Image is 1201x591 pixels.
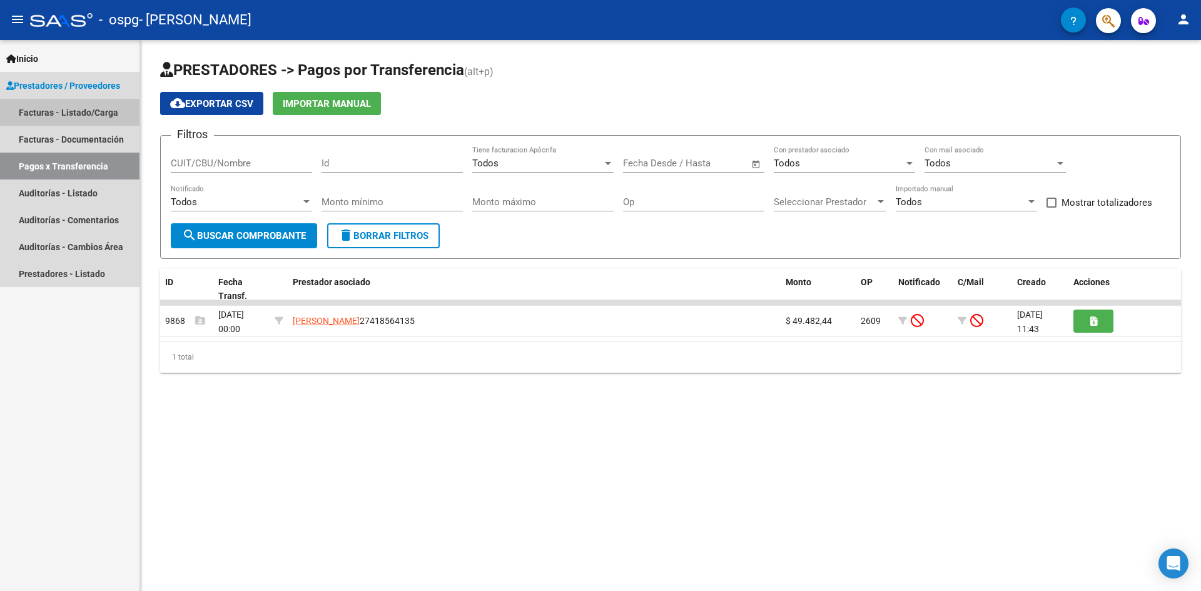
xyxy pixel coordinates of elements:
[165,316,205,326] span: 9868
[685,158,746,169] input: Fecha fin
[1062,195,1152,210] span: Mostrar totalizadores
[1017,310,1043,334] span: [DATE] 11:43
[6,79,120,93] span: Prestadores / Proveedores
[472,158,499,169] span: Todos
[623,158,674,169] input: Fecha inicio
[171,126,214,143] h3: Filtros
[139,6,251,34] span: - [PERSON_NAME]
[6,52,38,66] span: Inicio
[464,66,494,78] span: (alt+p)
[160,61,464,79] span: PRESTADORES -> Pagos por Transferencia
[293,316,415,326] span: 27418564135
[213,269,270,310] datatable-header-cell: Fecha Transf.
[171,196,197,208] span: Todos
[218,277,247,301] span: Fecha Transf.
[786,316,832,326] span: $ 49.482,44
[283,98,371,109] span: Importar Manual
[293,277,370,287] span: Prestador asociado
[856,269,893,310] datatable-header-cell: OP
[160,92,263,115] button: Exportar CSV
[1068,269,1181,310] datatable-header-cell: Acciones
[898,277,940,287] span: Notificado
[160,341,1181,373] div: 1 total
[953,269,1012,310] datatable-header-cell: C/Mail
[182,230,306,241] span: Buscar Comprobante
[1158,548,1188,578] div: Open Intercom Messenger
[288,269,781,310] datatable-header-cell: Prestador asociado
[182,228,197,243] mat-icon: search
[170,96,185,111] mat-icon: cloud_download
[273,92,381,115] button: Importar Manual
[218,310,244,334] span: [DATE] 00:00
[925,158,951,169] span: Todos
[861,316,881,326] span: 2609
[171,223,317,248] button: Buscar Comprobante
[786,277,811,287] span: Monto
[1176,12,1191,27] mat-icon: person
[774,196,875,208] span: Seleccionar Prestador
[781,269,856,310] datatable-header-cell: Monto
[861,277,873,287] span: OP
[293,316,360,326] span: [PERSON_NAME]
[170,98,253,109] span: Exportar CSV
[1017,277,1046,287] span: Creado
[749,157,764,171] button: Open calendar
[1012,269,1068,310] datatable-header-cell: Creado
[99,6,139,34] span: - ospg
[1073,277,1110,287] span: Acciones
[896,196,922,208] span: Todos
[958,277,984,287] span: C/Mail
[338,230,428,241] span: Borrar Filtros
[774,158,800,169] span: Todos
[160,269,213,310] datatable-header-cell: ID
[10,12,25,27] mat-icon: menu
[165,277,173,287] span: ID
[893,269,953,310] datatable-header-cell: Notificado
[338,228,353,243] mat-icon: delete
[327,223,440,248] button: Borrar Filtros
